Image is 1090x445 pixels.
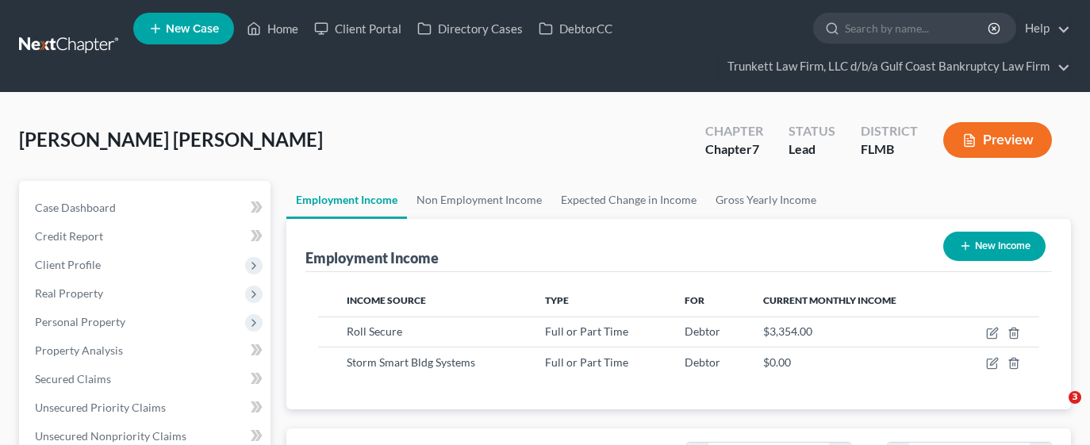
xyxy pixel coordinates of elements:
[22,194,271,222] a: Case Dashboard
[705,140,763,159] div: Chapter
[239,14,306,43] a: Home
[763,355,791,369] span: $0.00
[705,122,763,140] div: Chapter
[22,222,271,251] a: Credit Report
[685,324,720,338] span: Debtor
[861,122,918,140] div: District
[685,294,704,306] span: For
[531,14,620,43] a: DebtorCC
[19,128,323,151] span: [PERSON_NAME] [PERSON_NAME]
[35,201,116,214] span: Case Dashboard
[35,229,103,243] span: Credit Report
[1069,391,1081,404] span: 3
[545,355,628,369] span: Full or Part Time
[1017,14,1070,43] a: Help
[35,286,103,300] span: Real Property
[22,336,271,365] a: Property Analysis
[35,258,101,271] span: Client Profile
[347,294,426,306] span: Income Source
[545,294,569,306] span: Type
[845,13,990,43] input: Search by name...
[943,122,1052,158] button: Preview
[752,141,759,156] span: 7
[409,14,531,43] a: Directory Cases
[166,23,219,35] span: New Case
[35,343,123,357] span: Property Analysis
[685,355,720,369] span: Debtor
[706,181,826,219] a: Gross Yearly Income
[789,140,835,159] div: Lead
[789,122,835,140] div: Status
[22,365,271,393] a: Secured Claims
[545,324,628,338] span: Full or Part Time
[306,14,409,43] a: Client Portal
[22,393,271,422] a: Unsecured Priority Claims
[35,315,125,328] span: Personal Property
[35,372,111,386] span: Secured Claims
[861,140,918,159] div: FLMB
[35,429,186,443] span: Unsecured Nonpriority Claims
[305,248,439,267] div: Employment Income
[347,355,475,369] span: Storm Smart Bldg Systems
[347,324,402,338] span: Roll Secure
[763,324,812,338] span: $3,354.00
[943,232,1046,261] button: New Income
[551,181,706,219] a: Expected Change in Income
[720,52,1070,81] a: Trunkett Law Firm, LLC d/b/a Gulf Coast Bankruptcy Law Firm
[763,294,896,306] span: Current Monthly Income
[407,181,551,219] a: Non Employment Income
[286,181,407,219] a: Employment Income
[1036,391,1074,429] iframe: Intercom live chat
[35,401,166,414] span: Unsecured Priority Claims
